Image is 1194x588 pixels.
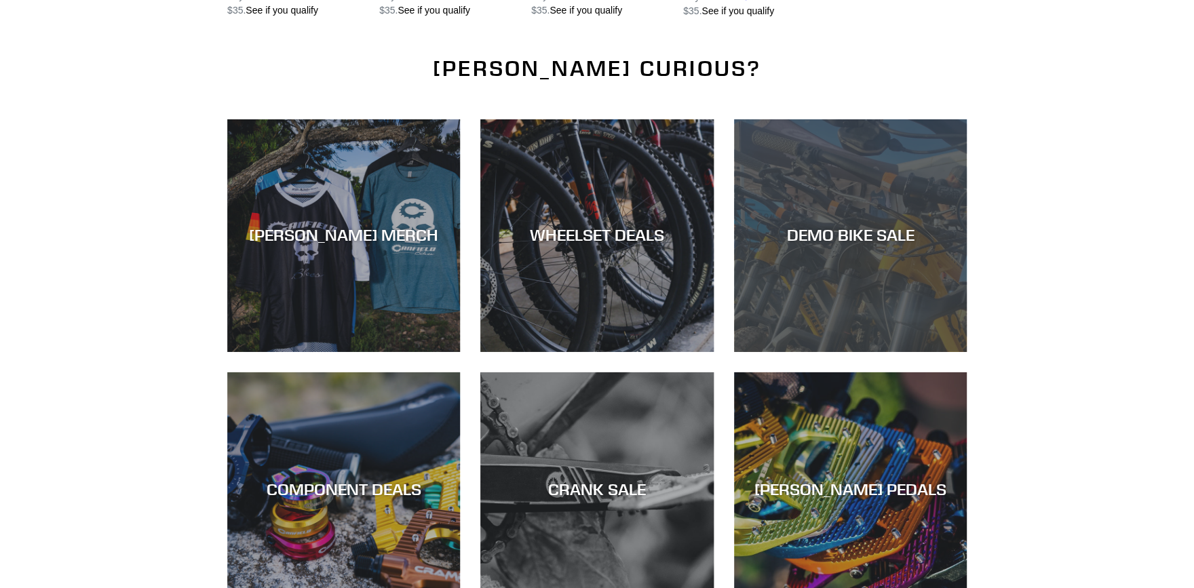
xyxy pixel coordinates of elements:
[480,479,713,498] div: CRANK SALE
[734,119,967,352] a: DEMO BIKE SALE
[480,226,713,246] div: WHEELSET DEALS
[734,479,967,498] div: [PERSON_NAME] PEDALS
[227,56,967,81] h2: [PERSON_NAME] curious?
[480,119,713,352] a: WHEELSET DEALS
[227,119,460,352] a: [PERSON_NAME] MERCH
[227,226,460,246] div: [PERSON_NAME] MERCH
[227,479,460,498] div: COMPONENT DEALS
[734,226,967,246] div: DEMO BIKE SALE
